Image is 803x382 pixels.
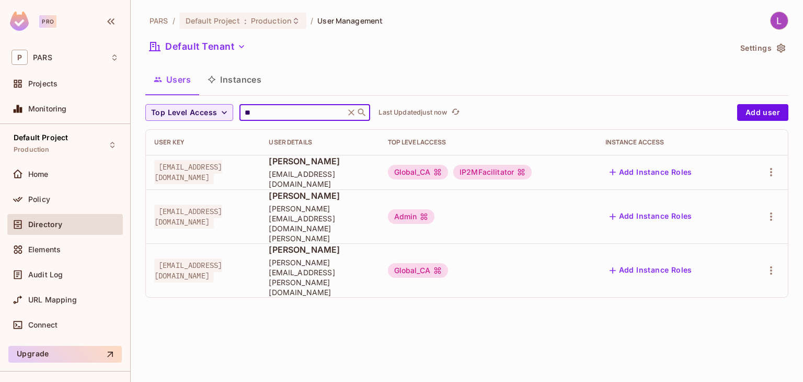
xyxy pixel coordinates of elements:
[605,208,696,225] button: Add Instance Roles
[251,16,292,26] span: Production
[28,80,58,88] span: Projects
[154,205,222,229] span: [EMAIL_ADDRESS][DOMAIN_NAME]
[28,321,58,329] span: Connect
[605,138,735,147] div: Instance Access
[145,38,250,55] button: Default Tenant
[28,296,77,304] span: URL Mapping
[33,53,52,62] span: Workspace: PARS
[447,106,462,119] span: Click to refresh data
[453,165,532,179] div: IP2MFacilitator
[449,106,462,119] button: refresh
[186,16,240,26] span: Default Project
[269,155,371,167] span: [PERSON_NAME]
[173,16,175,26] li: /
[244,17,247,25] span: :
[28,220,62,229] span: Directory
[269,169,371,189] span: [EMAIL_ADDRESS][DOMAIN_NAME]
[269,190,371,201] span: [PERSON_NAME]
[150,16,168,26] span: the active workspace
[605,164,696,181] button: Add Instance Roles
[388,165,448,179] div: Global_CA
[145,66,199,93] button: Users
[269,138,371,147] div: User Details
[388,138,589,147] div: Top Level Access
[28,170,49,178] span: Home
[154,160,222,184] span: [EMAIL_ADDRESS][DOMAIN_NAME]
[605,262,696,279] button: Add Instance Roles
[269,244,371,255] span: [PERSON_NAME]
[28,105,67,113] span: Monitoring
[771,12,788,29] img: Louisa Mondoa
[269,204,371,243] span: [PERSON_NAME][EMAIL_ADDRESS][DOMAIN_NAME][PERSON_NAME]
[317,16,383,26] span: User Management
[154,259,222,283] span: [EMAIL_ADDRESS][DOMAIN_NAME]
[451,107,460,118] span: refresh
[388,263,448,278] div: Global_CA
[154,138,252,147] div: User Key
[151,106,217,119] span: Top Level Access
[311,16,313,26] li: /
[269,257,371,297] span: [PERSON_NAME][EMAIL_ADDRESS][PERSON_NAME][DOMAIN_NAME]
[378,108,447,117] p: Last Updated just now
[28,195,50,204] span: Policy
[199,66,270,93] button: Instances
[145,104,233,121] button: Top Level Access
[14,145,50,154] span: Production
[14,133,68,142] span: Default Project
[28,245,61,254] span: Elements
[12,50,28,65] span: P
[388,209,435,224] div: Admin
[39,15,56,28] div: Pro
[28,271,63,279] span: Audit Log
[8,346,122,363] button: Upgrade
[10,12,29,31] img: SReyMgAAAABJRU5ErkJggg==
[736,40,788,57] button: Settings
[737,104,788,121] button: Add user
